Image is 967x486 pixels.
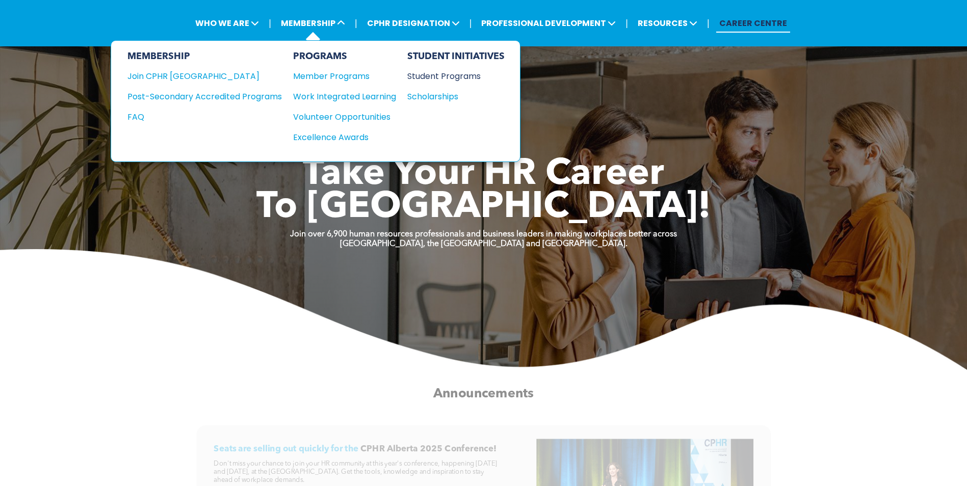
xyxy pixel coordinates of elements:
[127,111,267,123] div: FAQ
[269,13,271,34] li: |
[716,14,790,33] a: CAREER CENTRE
[293,70,386,83] div: Member Programs
[127,70,282,83] a: Join CPHR [GEOGRAPHIC_DATA]
[360,445,496,453] span: CPHR Alberta 2025 Conference!
[192,14,262,33] span: WHO WE ARE
[293,131,396,144] a: Excellence Awards
[127,51,282,62] div: MEMBERSHIP
[214,445,358,453] span: Seats are selling out quickly for the
[214,461,496,483] span: Don't miss your chance to join your HR community at this year's conference, happening [DATE] and ...
[469,13,472,34] li: |
[293,90,386,103] div: Work Integrated Learning
[127,90,282,103] a: Post-Secondary Accredited Programs
[293,90,396,103] a: Work Integrated Learning
[127,90,267,103] div: Post-Secondary Accredited Programs
[625,13,628,34] li: |
[340,240,628,248] strong: [GEOGRAPHIC_DATA], the [GEOGRAPHIC_DATA] and [GEOGRAPHIC_DATA].
[293,131,386,144] div: Excellence Awards
[293,111,396,123] a: Volunteer Opportunities
[278,14,348,33] span: MEMBERSHIP
[293,51,396,62] div: PROGRAMS
[355,13,357,34] li: |
[478,14,619,33] span: PROFESSIONAL DEVELOPMENT
[407,90,505,103] a: Scholarships
[407,70,495,83] div: Student Programs
[635,14,700,33] span: RESOURCES
[293,70,396,83] a: Member Programs
[433,387,534,400] span: Announcements
[407,90,495,103] div: Scholarships
[707,13,710,34] li: |
[256,190,711,226] span: To [GEOGRAPHIC_DATA]!
[127,111,282,123] a: FAQ
[407,70,505,83] a: Student Programs
[407,51,505,62] div: STUDENT INITIATIVES
[364,14,463,33] span: CPHR DESIGNATION
[293,111,386,123] div: Volunteer Opportunities
[290,230,677,238] strong: Join over 6,900 human resources professionals and business leaders in making workplaces better ac...
[127,70,267,83] div: Join CPHR [GEOGRAPHIC_DATA]
[303,156,664,193] span: Take Your HR Career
